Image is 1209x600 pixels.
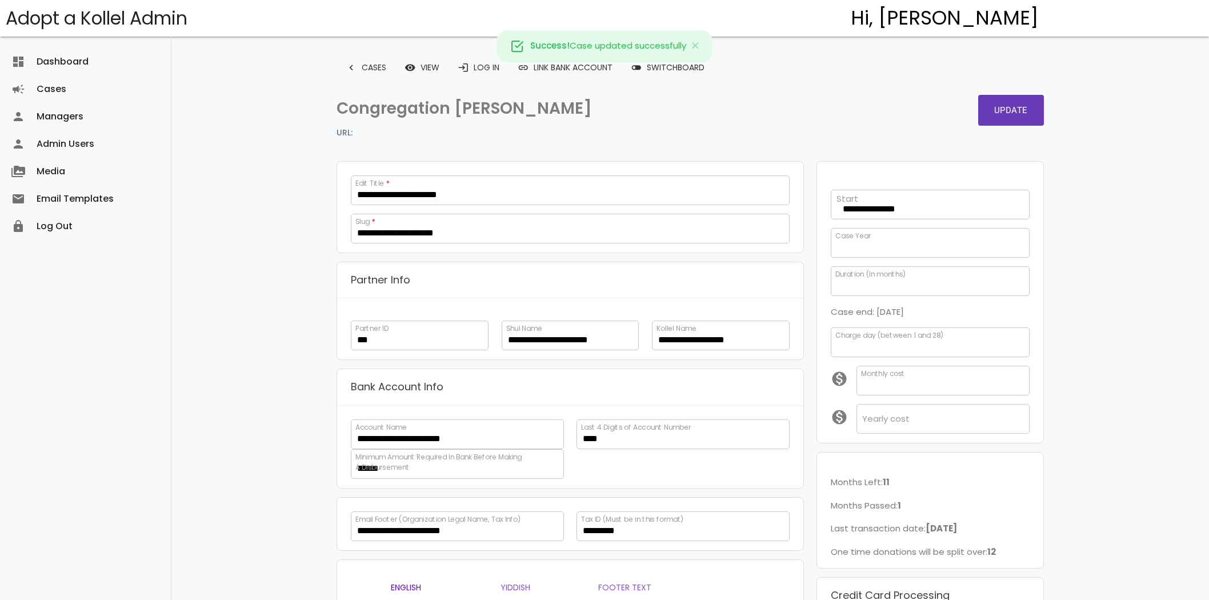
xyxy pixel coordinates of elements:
p: Partner Info [351,271,410,289]
p: Months Left: [831,475,1030,490]
i: lock [11,213,25,240]
span: toggle_off [631,57,642,78]
a: Link Bank Account [509,57,622,78]
span: link [518,57,529,78]
p: One time donations will be split over: [831,545,1030,559]
a: remove_red_eyeView [395,57,449,78]
i: email [11,185,25,213]
i: login [458,57,469,78]
i: person [11,130,25,158]
b: 12 [987,546,996,558]
a: loginLog In [449,57,509,78]
i: remove_red_eye [405,57,416,78]
a: toggle_offSwitchboard [622,57,714,78]
a: keyboard_arrow_leftCases [337,57,395,78]
i: monetization_on [831,370,856,387]
button: Close [679,31,712,62]
p: Congregation [PERSON_NAME] [337,95,684,122]
b: 11 [883,476,890,488]
p: Case end: [DATE] [831,305,1030,319]
p: Bank Account Info [351,378,443,396]
i: monetization_on [831,409,856,426]
b: [DATE] [926,522,957,534]
i: dashboard [11,48,25,75]
i: keyboard_arrow_left [346,57,357,78]
div: Case updated successfully [497,30,712,62]
p: Months Passed: [831,498,1030,513]
b: 1 [898,499,901,511]
strong: Success! [530,39,570,51]
i: perm_media [11,158,25,185]
strong: URL: [337,126,353,140]
p: Last transaction date: [831,521,1030,536]
button: Update [978,95,1044,126]
i: campaign [11,75,25,103]
i: person [11,103,25,130]
h4: Hi, [PERSON_NAME] [851,7,1039,29]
